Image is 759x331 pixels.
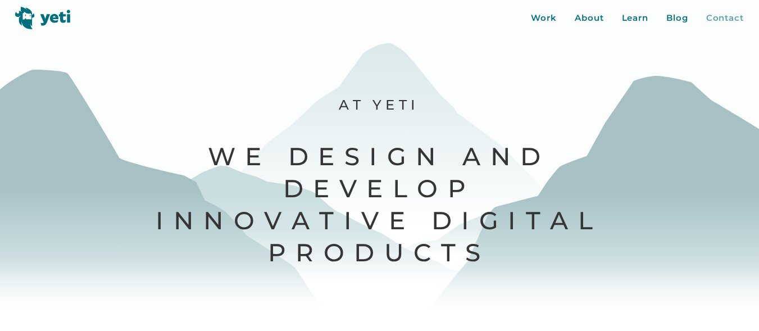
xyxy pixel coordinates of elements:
[156,205,174,237] span: I
[575,12,604,25] a: About
[15,7,71,29] img: Yeti logo
[531,12,557,25] a: Work
[706,12,744,25] a: Contact
[622,12,649,25] a: Learn
[155,96,603,114] p: At Yeti
[174,205,204,237] span: n
[578,205,603,237] span: l
[666,12,688,25] a: Blog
